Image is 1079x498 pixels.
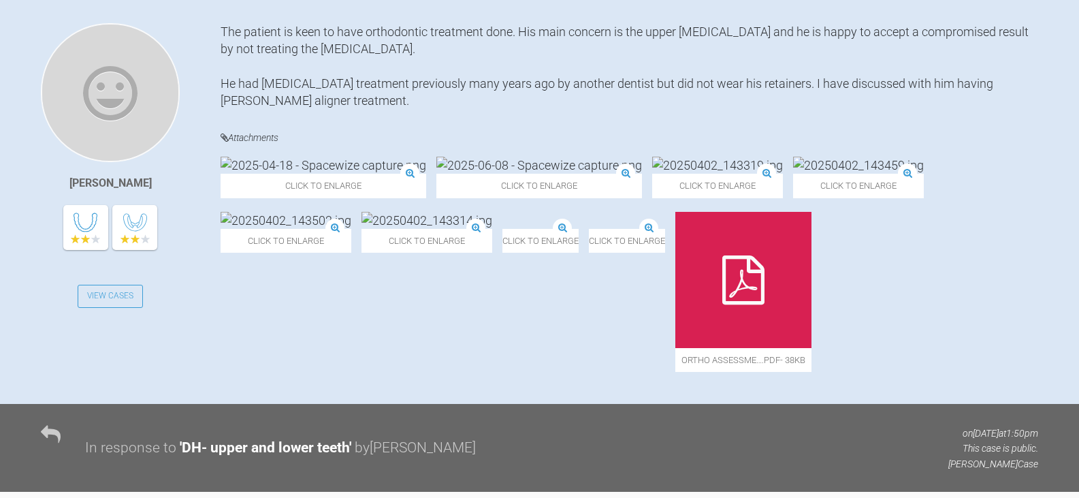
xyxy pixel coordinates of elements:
img: Hinna Javed [41,23,180,162]
span: Click to enlarge [589,229,665,253]
span: Click to enlarge [652,174,783,198]
span: Click to enlarge [436,174,642,198]
span: Click to enlarge [793,174,924,198]
h4: Attachments [221,129,1038,146]
img: 20250402_143459.jpg [793,157,924,174]
span: Click to enlarge [221,174,426,198]
div: The patient is keen to have orthodontic treatment done. His main concern is the upper [MEDICAL_DA... [221,23,1038,109]
div: In response to [85,437,176,460]
p: [PERSON_NAME] Case [948,456,1038,471]
div: by [PERSON_NAME] [355,437,476,460]
img: 20250402_143502.jpg [221,212,351,229]
div: [PERSON_NAME] [69,174,152,192]
a: View Cases [78,285,143,308]
img: 2025-06-08 - Spacewize capture.png [436,157,642,174]
img: 20250402_143314.jpg [361,212,492,229]
div: ' DH- upper and lower teeth ' [180,437,351,460]
img: 2025-04-18 - Spacewize capture.png [221,157,426,174]
p: This case is public. [948,441,1038,456]
span: Click to enlarge [361,229,492,253]
p: on [DATE] at 1:50pm [948,426,1038,441]
span: Click to enlarge [221,229,351,253]
img: 20250402_143319.jpg [652,157,783,174]
span: Click to enlarge [502,229,579,253]
span: ortho assessme….pdf - 38KB [675,348,811,372]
